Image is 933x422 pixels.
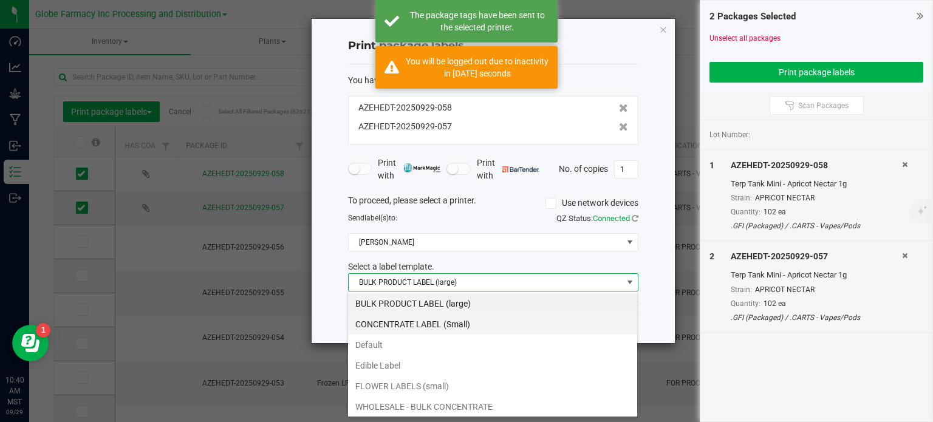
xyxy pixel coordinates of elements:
div: Select a label template. [339,260,648,273]
span: 1 [709,160,714,170]
li: CONCENTRATE LABEL (Small) [348,314,637,335]
span: Send to: [348,214,397,222]
div: .GFI (Packaged) / .CARTS - Vapes/Pods [731,220,902,231]
span: Quantity: [731,299,760,308]
div: .GFI (Packaged) / .CARTS - Vapes/Pods [731,312,902,323]
span: AZEHEDT-20250929-058 [358,101,452,114]
div: You will be logged out due to inactivity in 1200 seconds [406,55,549,80]
h4: Print package labels [348,38,638,54]
div: AZEHEDT-20250929-058 [731,159,902,172]
span: 102 ea [764,208,786,216]
span: 2 [709,251,714,261]
span: Strain: [731,285,752,294]
span: [PERSON_NAME] [349,234,623,251]
iframe: Resource center unread badge [36,323,50,338]
span: QZ Status: [556,214,638,223]
span: Strain: [731,194,752,202]
li: BULK PRODUCT LABEL (large) [348,293,637,314]
img: mark_magic_cybra.png [403,163,440,172]
div: Terp Tank Mini - Apricot Nectar 1g [731,178,902,190]
li: FLOWER LABELS (small) [348,376,637,396]
span: BULK PRODUCT LABEL (large) [349,274,623,291]
span: No. of copies [559,163,608,173]
span: label(s) [364,214,389,222]
span: Scan Packages [798,101,849,111]
li: Default [348,335,637,355]
span: AZEHEDT-20250929-057 [358,120,452,133]
label: Use network devices [545,197,638,209]
span: You have selected 2 package labels to print [348,75,509,85]
div: AZEHEDT-20250929-057 [731,250,902,263]
span: APRICOT NECTAR [755,194,815,202]
span: Print with [477,157,539,182]
button: Print package labels [709,62,923,83]
span: Print with [378,157,440,182]
li: WHOLESALE - BULK CONCENTRATE [348,396,637,417]
span: 102 ea [764,299,786,308]
iframe: Resource center [12,325,49,361]
a: Unselect all packages [709,34,781,43]
div: The package tags have been sent to the selected printer. [406,9,549,33]
span: Connected [593,214,630,223]
span: APRICOT NECTAR [755,285,815,294]
div: To proceed, please select a printer. [339,194,648,213]
div: Terp Tank Mini - Apricot Nectar 1g [731,269,902,281]
li: Edible Label [348,355,637,376]
span: Quantity: [731,208,760,216]
div: : [348,74,638,87]
span: Lot Number: [709,129,750,140]
img: bartender.png [502,166,539,172]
